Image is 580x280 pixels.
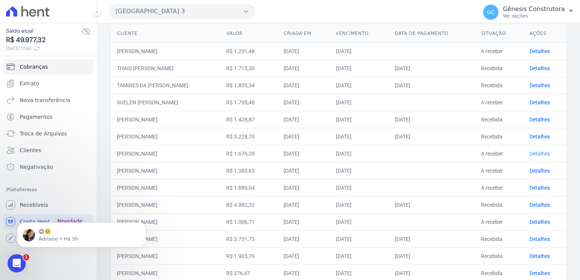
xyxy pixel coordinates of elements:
td: [DATE] [277,94,329,111]
button: [GEOGRAPHIC_DATA] 3 [109,4,255,19]
td: Recebida [475,111,523,128]
td: R$ 1.713,30 [220,60,277,77]
a: Negativação [3,159,94,175]
td: [DATE] [277,42,329,60]
td: R$ 1.231,48 [220,42,277,60]
a: Detalhes [530,253,550,259]
td: [DATE] [330,230,389,247]
td: R$ 1.006,71 [220,213,277,230]
td: R$ 1.383,63 [220,162,277,179]
a: Detalhes [530,99,550,105]
td: [DATE] [277,230,329,247]
span: Troca de Arquivos [20,130,67,137]
span: Extrato [20,80,39,87]
td: [PERSON_NAME] [111,196,220,213]
a: Clientes [3,143,94,158]
td: [DATE] [330,247,389,264]
span: Negativação [20,163,53,171]
td: [PERSON_NAME] [111,42,220,60]
td: Recebida [475,60,523,77]
td: R$ 1.428,87 [220,111,277,128]
td: [DATE] [330,145,389,162]
td: [DATE] [277,145,329,162]
td: [DATE] [330,60,389,77]
span: R$ 49.977,32 [6,35,82,45]
a: Detalhes [530,236,550,242]
a: Detalhes [530,116,550,123]
span: Clientes [20,146,41,154]
td: R$ 1.755,48 [220,94,277,111]
span: Cobranças [20,63,48,71]
a: Conta Hent Novidade [3,214,94,229]
td: [DATE] [330,77,389,94]
td: [DATE] [389,60,475,77]
td: [DATE] [389,111,475,128]
td: TAMIRES DA [PERSON_NAME] [111,77,220,94]
iframe: Intercom notifications mensagem [6,206,158,260]
td: [DATE] [389,196,475,213]
td: [PERSON_NAME] [111,145,220,162]
td: [DATE] [330,162,389,179]
td: A receber [475,179,523,196]
a: Detalhes [530,65,550,71]
th: Cliente [111,24,220,43]
th: Vencimento [330,24,389,43]
th: Valor [220,24,277,43]
td: A receber [475,94,523,111]
td: [PERSON_NAME] [111,111,220,128]
td: R$ 1.835,34 [220,77,277,94]
span: Recebíveis [20,201,48,209]
a: Detalhes [530,202,550,208]
td: [DATE] [277,162,329,179]
p: Gênesis Construtora [503,5,565,13]
td: THAIS [PERSON_NAME] [111,60,220,77]
th: Situação [475,24,523,43]
td: [DATE] [330,42,389,60]
td: SUELEN [PERSON_NAME] [111,94,220,111]
a: Troca de Arquivos [3,126,94,141]
a: Detalhes [530,185,550,191]
td: [DATE] [330,213,389,230]
td: Recebida [475,196,523,213]
nav: Sidebar [6,59,91,246]
td: [PERSON_NAME] [111,213,220,230]
a: Detalhes [530,270,550,276]
p: Ver opções [503,13,565,19]
a: Pagamentos [3,109,94,124]
span: Nova transferência [20,96,70,104]
td: A receber [475,42,523,60]
td: [PERSON_NAME] [111,179,220,196]
td: [DATE] [389,77,475,94]
td: [DATE] [277,60,329,77]
td: R$ 4.882,32 [220,196,277,213]
td: [DATE] [330,128,389,145]
td: [DATE] [277,77,329,94]
td: [DATE] [330,179,389,196]
td: Recebida [475,128,523,145]
td: A receber [475,145,523,162]
td: Recebida [475,247,523,264]
a: Cobranças [3,59,94,74]
td: Recebida [475,77,523,94]
a: Detalhes [530,134,550,140]
td: Recebida [475,230,523,247]
td: [PERSON_NAME] [111,230,220,247]
td: R$ 3.751,73 [220,230,277,247]
td: [PERSON_NAME] [111,247,220,264]
td: [PERSON_NAME] [111,128,220,145]
th: Data de pagamento [389,24,475,43]
span: 1 [23,254,29,260]
a: Detalhes [530,48,550,54]
td: R$ 1.676,35 [220,145,277,162]
td: [DATE] [389,230,475,247]
a: Nova transferência [3,93,94,108]
th: Ações [523,24,566,43]
iframe: Intercom live chat [8,254,26,272]
div: Plataformas [6,185,91,194]
td: [DATE] [277,179,329,196]
td: [DATE] [277,247,329,264]
td: A receber [475,162,523,179]
td: [DATE] [330,196,389,213]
